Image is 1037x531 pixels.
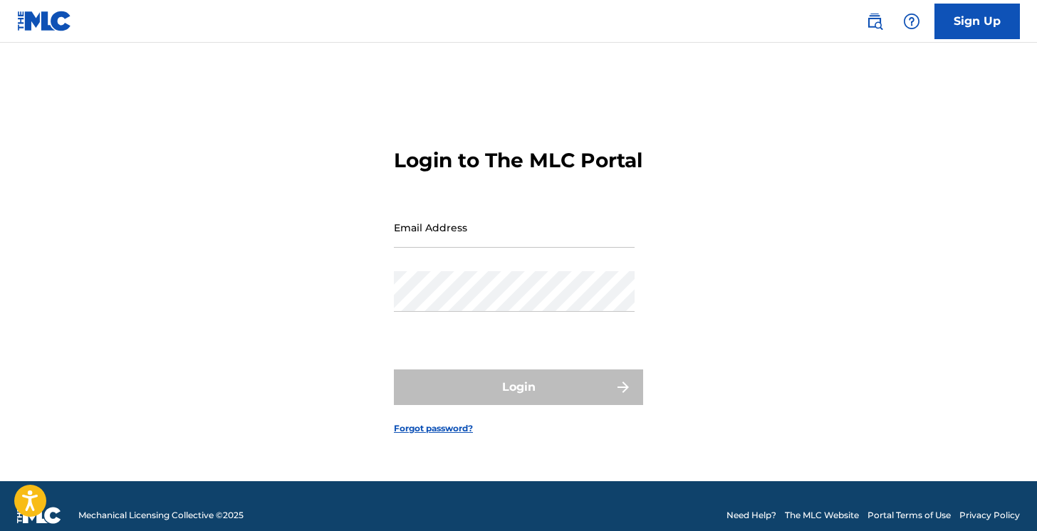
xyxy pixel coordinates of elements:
a: The MLC Website [785,509,859,522]
a: Portal Terms of Use [867,509,951,522]
img: help [903,13,920,30]
img: MLC Logo [17,11,72,31]
div: Help [897,7,926,36]
h3: Login to The MLC Portal [394,148,642,173]
a: Public Search [860,7,889,36]
span: Mechanical Licensing Collective © 2025 [78,509,244,522]
a: Sign Up [934,4,1020,39]
img: logo [17,507,61,524]
a: Forgot password? [394,422,473,435]
a: Need Help? [726,509,776,522]
a: Privacy Policy [959,509,1020,522]
img: search [866,13,883,30]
